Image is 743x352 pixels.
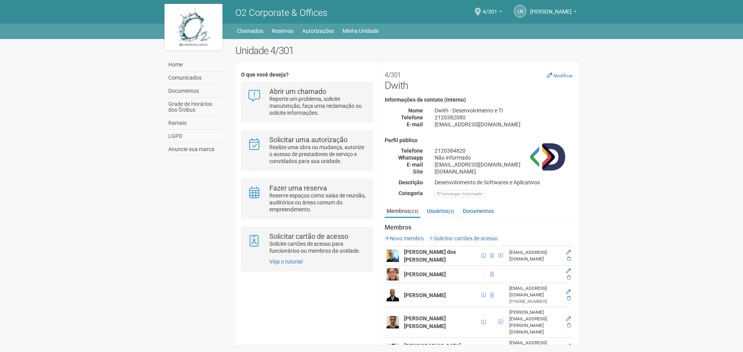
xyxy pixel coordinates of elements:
strong: [PERSON_NAME] dos [PERSON_NAME] [404,249,456,263]
img: user.png [387,289,399,301]
h2: Unidade 4/301 [235,45,579,56]
a: Solicitar uma autorização Realize uma obra ou mudança, autorize o acesso de prestadores de serviç... [247,136,366,165]
span: Leandro Nascimento de Oliveira [530,1,572,15]
strong: Membros [385,224,573,231]
a: Documentos [166,85,224,98]
p: Solicite cartões de acesso para funcionários ou membros da unidade. [269,240,366,254]
a: Documentos [461,205,496,217]
a: Home [166,58,224,71]
a: [PERSON_NAME] [530,10,577,16]
strong: Solicitar cartão de acesso [269,232,348,240]
strong: Fazer uma reserva [269,184,327,192]
strong: E-mail [407,121,423,128]
strong: [PERSON_NAME] [404,292,446,298]
strong: E-mail [407,162,423,168]
div: [PERSON_NAME][EMAIL_ADDRESS][PERSON_NAME][DOMAIN_NAME] [509,309,562,335]
a: Grade de Horários dos Ônibus [166,98,224,117]
div: Não informado [429,154,579,161]
strong: Solicitar uma autorização [269,136,348,144]
img: user.png [387,316,399,328]
small: Modificar [553,73,573,78]
div: 2120382080 [429,114,579,121]
h4: O que você deseja? [241,72,372,78]
strong: Whatsapp [398,155,423,161]
a: Editar membro [566,289,571,294]
small: (23) [410,209,418,214]
a: Minha Unidade [342,26,378,36]
a: LN [514,5,526,17]
div: [EMAIL_ADDRESS][DOMAIN_NAME] [509,249,562,262]
strong: Site [413,168,423,175]
a: Abrir um chamado Reporte um problema, solicite manutenção, faça uma reclamação ou solicite inform... [247,88,366,116]
div: Tecnologia / Automação [435,190,485,197]
h4: Informações de contato (interno) [385,97,573,103]
a: Reservas [272,26,294,36]
a: Excluir membro [567,256,571,262]
strong: Categoria [399,190,423,196]
a: Excluir membro [567,296,571,301]
small: 4/301 [385,71,401,79]
a: Editar membro [566,316,571,321]
p: Reserve espaços como salas de reunião, auditórios ou áreas comum do empreendimento. [269,192,366,213]
strong: [PERSON_NAME] [PERSON_NAME] [404,315,446,329]
a: Editar membro [566,343,571,349]
div: [DOMAIN_NAME] [429,168,579,175]
strong: [PERSON_NAME] [404,271,446,277]
img: user.png [387,268,399,281]
a: Novo membro [385,235,424,241]
img: user.png [387,250,399,262]
a: Modificar [547,72,573,78]
strong: Telefone [401,114,423,121]
span: O2 Corporate & Offices [235,7,327,18]
div: [EMAIL_ADDRESS][DOMAIN_NAME] [429,121,579,128]
a: Ramais [166,117,224,130]
a: Excluir membro [567,323,571,328]
a: Usuários(3) [425,205,456,217]
div: 2120384820 [429,147,579,154]
a: Excluir membro [567,275,571,280]
img: business.png [528,138,567,176]
h2: Dwith [385,68,573,91]
img: logo.jpg [164,4,223,50]
div: [EMAIL_ADDRESS][DOMAIN_NAME] [509,285,562,298]
p: Reporte um problema, solicite manutenção, faça uma reclamação ou solicite informações. [269,95,366,116]
a: Editar membro [566,268,571,274]
a: Editar membro [566,250,571,255]
div: [EMAIL_ADDRESS][DOMAIN_NAME] [429,161,579,168]
a: Autorizações [302,26,334,36]
div: Dwith - Desenvolvimento e TI [429,107,579,114]
a: Anuncie sua marca [166,143,224,156]
a: Fazer uma reserva Reserve espaços como salas de reunião, auditórios ou áreas comum do empreendime... [247,185,366,213]
a: Solicitar cartão de acesso Solicite cartões de acesso para funcionários ou membros da unidade. [247,233,366,254]
a: Solicitar cartões de acesso [429,235,498,241]
a: Membros(23) [385,205,420,218]
strong: Nome [408,107,423,114]
div: [PHONE_NUMBER] [509,298,562,305]
div: Desenvolvimento de Softwares e Aplicativos [429,179,579,186]
strong: Descrição [399,179,423,185]
a: Comunicados [166,71,224,85]
span: 4/301 [483,1,497,15]
a: 4/301 [483,10,502,16]
a: LGPD [166,130,224,143]
a: Veja o tutorial [269,258,303,265]
strong: Abrir um chamado [269,87,326,95]
p: Realize uma obra ou mudança, autorize o acesso de prestadores de serviço e convidados para sua un... [269,144,366,165]
strong: Telefone [401,148,423,154]
h4: Perfil público [385,138,573,143]
a: Chamados [237,26,263,36]
small: (3) [449,209,454,214]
